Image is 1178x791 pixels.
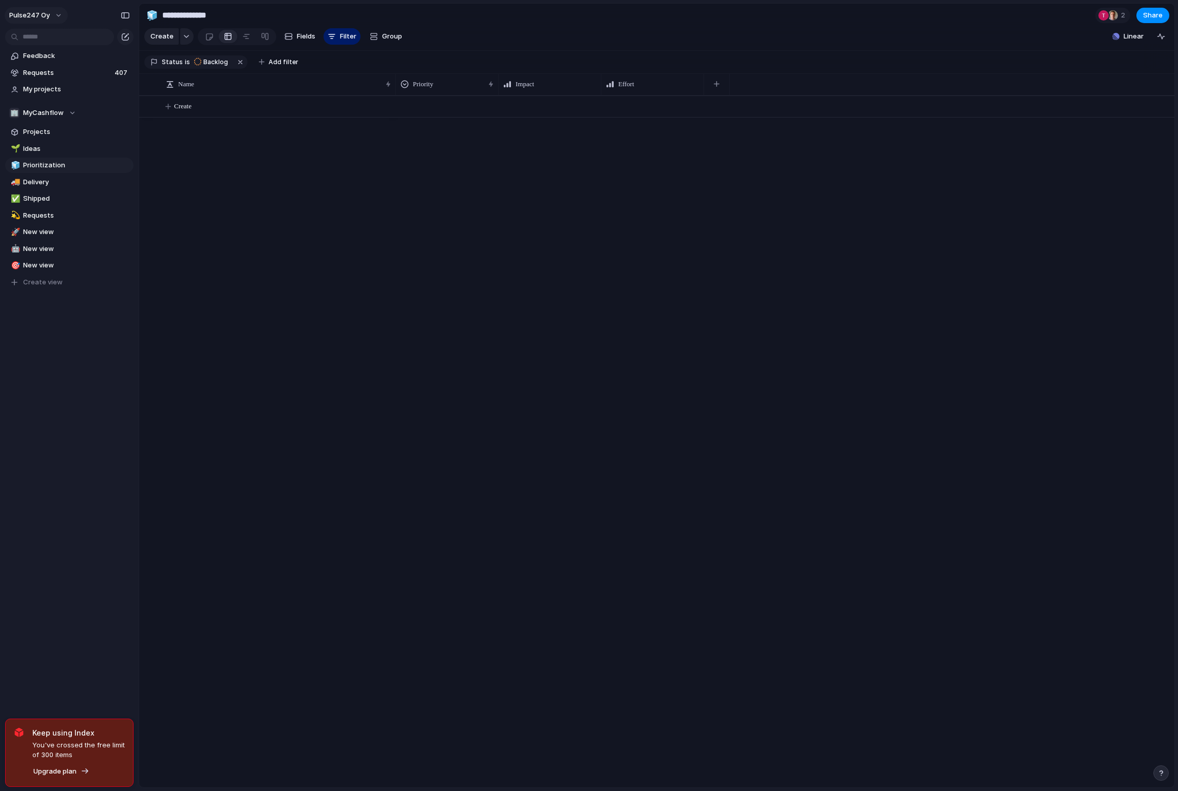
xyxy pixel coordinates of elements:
span: Backlog [203,57,228,67]
span: Feedback [23,51,130,61]
span: Filter [340,31,356,42]
button: Create view [5,275,134,290]
button: 🌱 [9,144,20,154]
div: 💫 [11,209,18,221]
button: 🎯 [9,260,20,271]
button: 🤖 [9,244,20,254]
span: New view [23,227,130,237]
div: 🌱 [11,143,18,155]
a: 🧊Prioritization [5,158,134,173]
span: You've crossed the free limit of 300 items [32,740,125,760]
button: Share [1136,8,1169,23]
a: Requests407 [5,65,134,81]
div: 🚀 [11,226,18,238]
span: 2 [1121,10,1128,21]
span: Name [178,79,194,89]
button: Filter [324,28,360,45]
span: Prioritization [23,160,130,170]
a: ✅Shipped [5,191,134,206]
a: 🤖New view [5,241,134,257]
span: New view [23,260,130,271]
div: 🧊 [146,8,158,22]
span: Delivery [23,177,130,187]
button: ✅ [9,194,20,204]
button: 🏢MyCashflow [5,105,134,121]
span: New view [23,244,130,254]
a: 🎯New view [5,258,134,273]
button: is [183,56,192,68]
span: Effort [618,79,634,89]
span: Projects [23,127,130,137]
a: Projects [5,124,134,140]
span: Requests [23,68,111,78]
span: Create view [23,277,63,287]
button: 💫 [9,210,20,221]
div: 🧊 [11,160,18,171]
span: Create [150,31,174,42]
span: My projects [23,84,130,94]
span: Pulse247 Oy [9,10,50,21]
button: Create [144,28,179,45]
span: Shipped [23,194,130,204]
span: Requests [23,210,130,221]
span: is [185,57,190,67]
span: Share [1143,10,1163,21]
span: Linear [1124,31,1144,42]
span: Ideas [23,144,130,154]
button: 🧊 [9,160,20,170]
button: Linear [1108,29,1148,44]
a: 🚀New view [5,224,134,240]
button: Add filter [253,55,305,69]
span: Priority [413,79,433,89]
button: 🧊 [144,7,160,24]
div: 🎯 [11,260,18,272]
span: Impact [516,79,534,89]
a: Feedback [5,48,134,64]
span: Add filter [269,57,298,67]
span: Keep using Index [32,727,125,738]
button: Backlog [191,56,234,68]
span: 407 [115,68,129,78]
div: 🏢 [9,108,20,118]
a: My projects [5,82,134,97]
div: 🚚 [11,176,18,188]
a: 💫Requests [5,208,134,223]
span: Upgrade plan [33,766,77,777]
a: 🌱Ideas [5,141,134,157]
button: 🚚 [9,177,20,187]
button: 🚀 [9,227,20,237]
span: Create [174,101,192,111]
span: Fields [297,31,315,42]
span: Group [382,31,402,42]
button: Pulse247 Oy [5,7,68,24]
button: Fields [280,28,319,45]
div: ✅ [11,193,18,205]
a: 🚚Delivery [5,175,134,190]
button: Group [365,28,407,45]
button: Upgrade plan [30,764,92,779]
div: 🤖 [11,243,18,255]
span: Status [162,57,183,67]
span: MyCashflow [23,108,64,118]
